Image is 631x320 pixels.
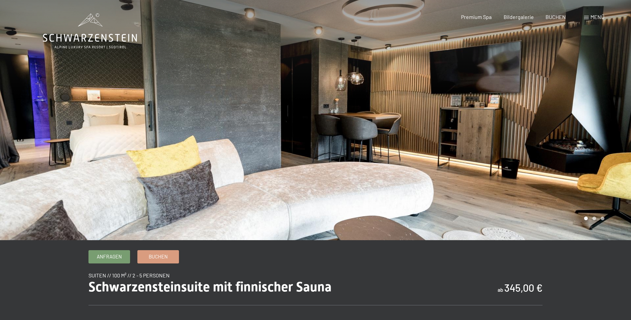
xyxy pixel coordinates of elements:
[89,250,130,263] a: Anfragen
[498,286,503,293] span: ab
[138,250,179,263] a: Buchen
[88,272,170,278] span: Suiten // 100 m² // 2 - 5 Personen
[149,253,168,260] span: Buchen
[461,14,492,20] a: Premium Spa
[504,14,534,20] a: Bildergalerie
[97,253,122,260] span: Anfragen
[504,282,543,294] b: 345,00 €
[88,279,332,295] span: Schwarzensteinsuite mit finnischer Sauna
[590,14,604,20] span: Menü
[546,14,566,20] a: BUCHEN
